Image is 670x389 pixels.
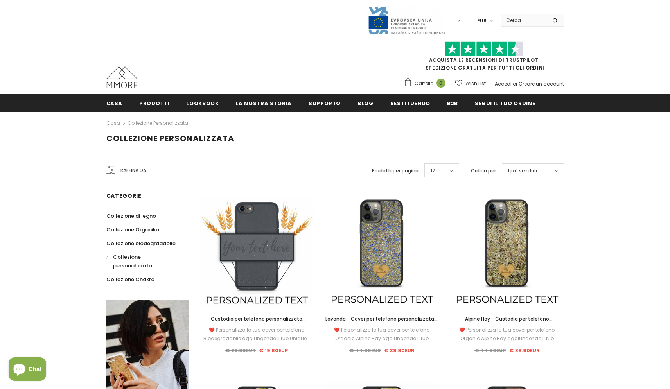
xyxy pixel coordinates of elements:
[455,77,486,90] a: Wish List
[106,66,138,88] img: Casi MMORE
[106,240,176,247] span: Collezione biodegradabile
[357,100,374,107] span: Blog
[475,94,535,112] a: Segui il tuo ordine
[106,276,154,283] span: Collezione Chakra
[513,81,517,87] span: or
[309,94,341,112] a: supporto
[436,79,445,88] span: 0
[384,347,415,354] span: € 38.90EUR
[372,167,419,175] label: Prodotti per pagina
[509,347,540,354] span: € 38.90EUR
[309,100,341,107] span: supporto
[404,45,564,71] span: SPEDIZIONE GRATUITA PER TUTTI GLI ORDINI
[200,315,314,323] a: Custodia per telefono personalizzata biodegradabile - nera
[113,253,152,269] span: Collezione personalizzata
[415,80,433,88] span: Carrello
[106,118,120,128] a: Casa
[259,347,288,354] span: € 19.80EUR
[495,81,512,87] a: Accedi
[325,316,438,331] span: Lavanda - Cover per telefono personalizzata - Regalo personalizzato
[106,209,156,223] a: Collezione di legno
[225,347,256,354] span: € 26.90EUR
[501,14,546,26] input: Search Site
[106,94,123,112] a: Casa
[471,167,496,175] label: Ordina per
[404,78,449,90] a: Carrello 0
[139,94,169,112] a: Prodotti
[106,192,142,200] span: Categorie
[6,357,48,383] inbox-online-store-chat: Shopify online store chat
[459,316,555,331] span: Alpine Hay - Custodia per telefono personalizzata - Regalo personalizzato
[236,100,292,107] span: La nostra storia
[390,94,430,112] a: Restituendo
[106,250,180,272] a: Collezione personalizzata
[474,347,506,354] span: € 44.90EUR
[106,237,176,250] a: Collezione biodegradabile
[368,17,446,23] a: Javni Razpis
[450,326,564,343] div: ❤️ Personalizza la tua cover per telefono Organic Alpine Hay aggiungendo il tuo Unique...
[120,166,146,175] span: Raffina da
[139,100,169,107] span: Prodotti
[357,94,374,112] a: Blog
[390,100,430,107] span: Restituendo
[106,100,123,107] span: Casa
[106,272,154,286] a: Collezione Chakra
[106,223,159,237] a: Collezione Organika
[445,41,523,57] img: Fidati di Pilot Stars
[325,315,438,323] a: Lavanda - Cover per telefono personalizzata - Regalo personalizzato
[128,120,188,126] a: Collezione personalizzata
[349,347,381,354] span: € 44.90EUR
[508,167,537,175] span: I più venduti
[106,226,159,233] span: Collezione Organika
[325,326,438,343] div: ❤️ Personalizza la tua cover per telefono Organic Alpine Hay aggiungendo il tuo Unique...
[106,133,234,144] span: Collezione personalizzata
[447,100,458,107] span: B2B
[475,100,535,107] span: Segui il tuo ordine
[429,57,539,63] a: Acquista le recensioni di TrustPilot
[519,81,564,87] a: Creare un account
[477,17,487,25] span: EUR
[450,315,564,323] a: Alpine Hay - Custodia per telefono personalizzata - Regalo personalizzato
[211,316,306,331] span: Custodia per telefono personalizzata biodegradabile - nera
[186,100,219,107] span: Lookbook
[106,212,156,220] span: Collezione di legno
[465,80,486,88] span: Wish List
[236,94,292,112] a: La nostra storia
[186,94,219,112] a: Lookbook
[447,94,458,112] a: B2B
[200,326,314,343] div: ❤️ Personalizza la tua cover per telefono Biodegradabile aggiungendo il tuo Unique...
[431,167,435,175] span: 12
[368,6,446,35] img: Javni Razpis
